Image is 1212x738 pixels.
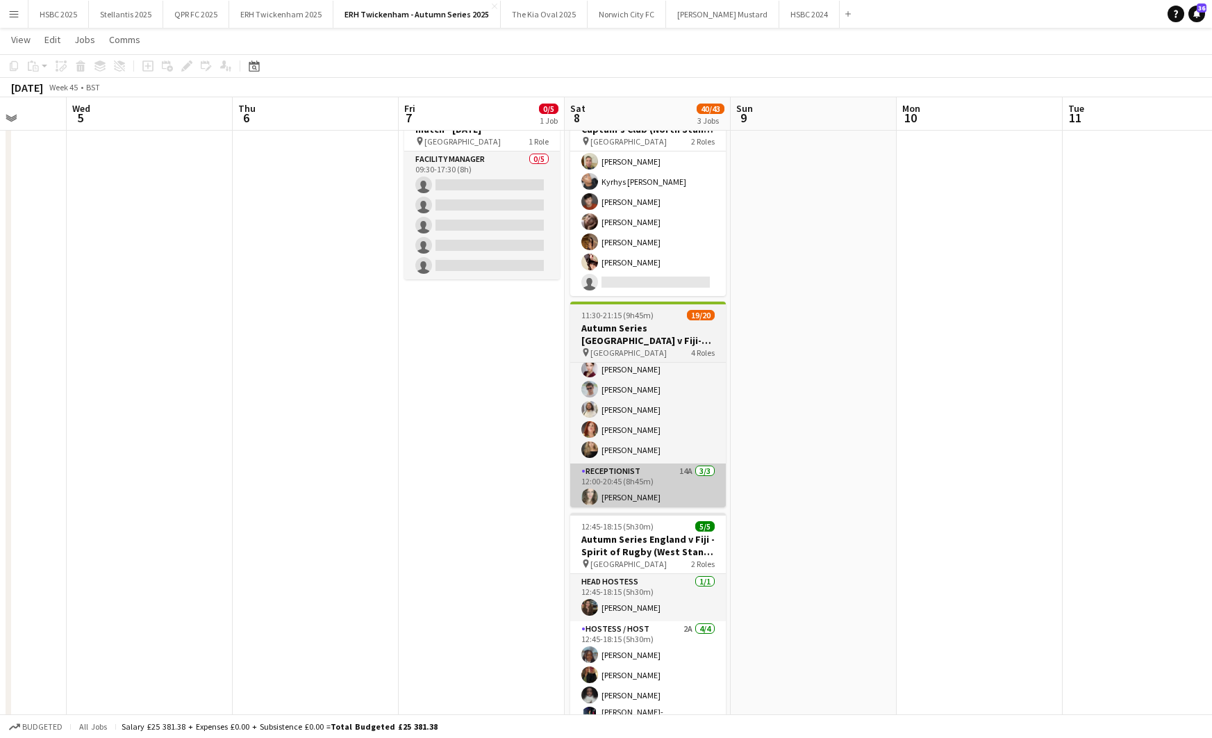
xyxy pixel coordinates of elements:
span: 9 [734,110,753,126]
div: Salary £25 381.38 + Expenses £0.00 + Subsistence £0.00 = [122,721,438,732]
span: Fri [404,102,415,115]
span: 2 Roles [691,136,715,147]
span: 6 [236,110,256,126]
h3: Autumn Series [GEOGRAPHIC_DATA] v Fiji- Gate 1 (East Stand) - [DATE] [570,322,726,347]
app-card-role: Facility Manager0/509:30-17:30 (8h) [404,151,560,279]
span: [GEOGRAPHIC_DATA] [424,136,501,147]
div: [DATE] [11,81,43,95]
app-card-role: Hostess / Host2A4/412:45-18:15 (5h30m)[PERSON_NAME][PERSON_NAME][PERSON_NAME][PERSON_NAME]-[PERSO... [570,621,726,733]
span: [GEOGRAPHIC_DATA] [590,136,667,147]
app-job-card: 11:30-21:00 (9h30m)16/18Autumn Series England v Fiji- Captain's Club (North Stand) - [DATE] [GEOG... [570,90,726,296]
button: ERH Twickenham 2025 [229,1,333,28]
span: 7 [402,110,415,126]
span: Comms [109,33,140,46]
span: 12:45-18:15 (5h30m) [581,521,654,532]
span: Edit [44,33,60,46]
app-card-role: Receptionist14A3/312:00-20:45 (8h45m)[PERSON_NAME] [570,464,726,551]
span: Jobs [74,33,95,46]
button: ERH Twickenham - Autumn Series 2025 [333,1,501,28]
span: 2 Roles [691,559,715,569]
span: View [11,33,31,46]
span: 40/43 [697,104,724,114]
button: HSBC 2025 [28,1,89,28]
div: 1 Job [540,115,558,126]
a: Jobs [69,31,101,49]
span: 11 [1066,110,1084,126]
span: 0/5 [539,104,558,114]
span: 1 Role [529,136,549,147]
span: Week 45 [46,82,81,92]
span: Total Budgeted £25 381.38 [331,721,438,732]
app-job-card: 09:30-17:30 (8h)0/5Set up Day for England v Fiji match - [DATE] [GEOGRAPHIC_DATA]1 RoleFacility M... [404,90,560,279]
a: 36 [1188,6,1205,22]
span: Tue [1068,102,1084,115]
span: 4 Roles [691,347,715,358]
button: [PERSON_NAME] Mustard [666,1,779,28]
span: 5 [70,110,90,126]
span: [GEOGRAPHIC_DATA] [590,559,667,569]
button: HSBC 2024 [779,1,840,28]
span: Mon [902,102,920,115]
span: All jobs [76,721,110,732]
div: BST [86,82,100,92]
span: Sat [570,102,586,115]
button: Norwich City FC [588,1,666,28]
button: QPR FC 2025 [163,1,229,28]
app-card-role: Head Hostess1/112:45-18:15 (5h30m)[PERSON_NAME] [570,574,726,621]
span: 11:30-21:15 (9h45m) [581,310,654,320]
a: Comms [103,31,146,49]
span: 8 [568,110,586,126]
span: Sun [736,102,753,115]
button: The Kia Oval 2025 [501,1,588,28]
span: [GEOGRAPHIC_DATA] [590,347,667,358]
app-job-card: 12:45-18:15 (5h30m)5/5Autumn Series England v Fiji - Spirit of Rugby (West Stand) - [DATE] [GEOGR... [570,513,726,719]
span: Wed [72,102,90,115]
span: 5/5 [695,521,715,532]
span: Budgeted [22,722,63,732]
span: Thu [238,102,256,115]
span: 10 [900,110,920,126]
app-job-card: 11:30-21:15 (9h45m)19/20Autumn Series [GEOGRAPHIC_DATA] v Fiji- Gate 1 (East Stand) - [DATE] [GEO... [570,302,726,507]
div: 3 Jobs [697,115,724,126]
h3: Autumn Series England v Fiji - Spirit of Rugby (West Stand) - [DATE] [570,533,726,558]
span: 19/20 [687,310,715,320]
a: Edit [39,31,66,49]
button: Budgeted [7,719,65,735]
a: View [6,31,36,49]
button: Stellantis 2025 [89,1,163,28]
span: 36 [1197,3,1206,13]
